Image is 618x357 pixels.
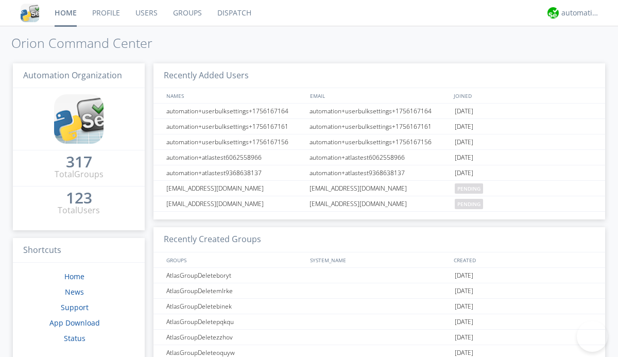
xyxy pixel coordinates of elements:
[455,134,473,150] span: [DATE]
[307,181,452,196] div: [EMAIL_ADDRESS][DOMAIN_NAME]
[21,4,39,22] img: cddb5a64eb264b2086981ab96f4c1ba7
[164,119,306,134] div: automation+userbulksettings+1756167161
[164,283,306,298] div: AtlasGroupDeletemlrke
[164,314,306,329] div: AtlasGroupDeletepqkqu
[455,165,473,181] span: [DATE]
[455,330,473,345] span: [DATE]
[153,283,605,299] a: AtlasGroupDeletemlrke[DATE]
[307,196,452,211] div: [EMAIL_ADDRESS][DOMAIN_NAME]
[54,94,104,144] img: cddb5a64eb264b2086981ab96f4c1ba7
[153,104,605,119] a: automation+userbulksettings+1756167164automation+userbulksettings+1756167164[DATE]
[164,104,306,118] div: automation+userbulksettings+1756167164
[164,268,306,283] div: AtlasGroupDeleteboryt
[153,181,605,196] a: [EMAIL_ADDRESS][DOMAIN_NAME][EMAIL_ADDRESS][DOMAIN_NAME]pending
[64,333,85,343] a: Status
[164,150,306,165] div: automation+atlastest6062558966
[153,227,605,252] h3: Recently Created Groups
[164,252,305,267] div: GROUPS
[55,168,104,180] div: Total Groups
[49,318,100,328] a: App Download
[13,238,145,263] h3: Shortcuts
[164,88,305,103] div: NAMES
[164,181,306,196] div: [EMAIL_ADDRESS][DOMAIN_NAME]
[153,119,605,134] a: automation+userbulksettings+1756167161automation+userbulksettings+1756167161[DATE]
[455,283,473,299] span: [DATE]
[455,183,483,194] span: pending
[164,299,306,314] div: AtlasGroupDeletebinek
[307,134,452,149] div: automation+userbulksettings+1756167156
[455,268,473,283] span: [DATE]
[307,119,452,134] div: automation+userbulksettings+1756167161
[153,268,605,283] a: AtlasGroupDeleteboryt[DATE]
[577,321,608,352] iframe: Toggle Customer Support
[455,199,483,209] span: pending
[61,302,89,312] a: Support
[58,205,100,216] div: Total Users
[65,287,84,297] a: News
[455,150,473,165] span: [DATE]
[451,252,595,267] div: CREATED
[307,88,451,103] div: EMAIL
[153,150,605,165] a: automation+atlastest6062558966automation+atlastest6062558966[DATE]
[307,252,451,267] div: SYSTEM_NAME
[455,104,473,119] span: [DATE]
[561,8,600,18] div: automation+atlas
[455,119,473,134] span: [DATE]
[307,150,452,165] div: automation+atlastest6062558966
[451,88,595,103] div: JOINED
[164,330,306,345] div: AtlasGroupDeletezzhov
[66,193,92,205] a: 123
[153,63,605,89] h3: Recently Added Users
[153,196,605,212] a: [EMAIL_ADDRESS][DOMAIN_NAME][EMAIL_ADDRESS][DOMAIN_NAME]pending
[64,271,84,281] a: Home
[23,70,122,81] span: Automation Organization
[66,157,92,167] div: 317
[455,299,473,314] span: [DATE]
[164,134,306,149] div: automation+userbulksettings+1756167156
[153,299,605,314] a: AtlasGroupDeletebinek[DATE]
[164,196,306,211] div: [EMAIL_ADDRESS][DOMAIN_NAME]
[153,134,605,150] a: automation+userbulksettings+1756167156automation+userbulksettings+1756167156[DATE]
[307,165,452,180] div: automation+atlastest9368638137
[153,330,605,345] a: AtlasGroupDeletezzhov[DATE]
[153,314,605,330] a: AtlasGroupDeletepqkqu[DATE]
[66,157,92,168] a: 317
[307,104,452,118] div: automation+userbulksettings+1756167164
[153,165,605,181] a: automation+atlastest9368638137automation+atlastest9368638137[DATE]
[164,165,306,180] div: automation+atlastest9368638137
[455,314,473,330] span: [DATE]
[547,7,559,19] img: d2d01cd9b4174d08988066c6d424eccd
[66,193,92,203] div: 123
